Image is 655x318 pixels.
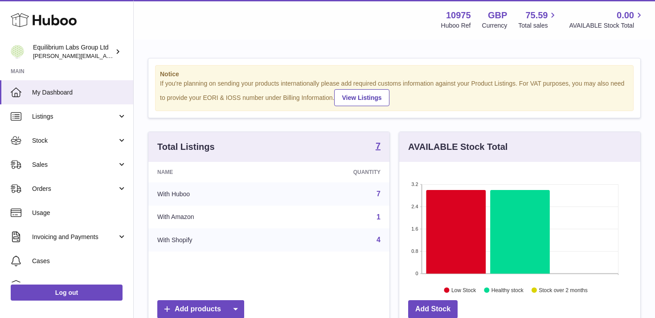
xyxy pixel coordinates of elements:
span: Usage [32,209,127,217]
span: My Dashboard [32,88,127,97]
th: Name [148,162,280,182]
strong: 7 [376,141,381,150]
div: Huboo Ref [441,21,471,30]
span: 0.00 [617,9,634,21]
text: Healthy stock [491,287,524,293]
td: With Huboo [148,182,280,206]
text: 0.8 [411,248,418,254]
text: 1.6 [411,226,418,231]
img: h.woodrow@theliverclinic.com [11,45,24,58]
h3: AVAILABLE Stock Total [408,141,508,153]
span: Orders [32,185,117,193]
td: With Amazon [148,206,280,229]
a: View Listings [334,89,389,106]
a: Log out [11,285,123,301]
strong: Notice [160,70,629,78]
strong: GBP [488,9,507,21]
a: 75.59 Total sales [518,9,558,30]
a: 0.00 AVAILABLE Stock Total [569,9,644,30]
text: Stock over 2 months [539,287,587,293]
text: Low Stock [451,287,476,293]
td: With Shopify [148,228,280,252]
h3: Total Listings [157,141,215,153]
text: 3.2 [411,182,418,187]
text: 0 [415,271,418,276]
a: 7 [377,190,381,198]
div: Currency [482,21,508,30]
span: AVAILABLE Stock Total [569,21,644,30]
a: 4 [377,236,381,244]
th: Quantity [280,162,389,182]
text: 2.4 [411,204,418,209]
span: Channels [32,281,127,289]
span: Sales [32,161,117,169]
span: Total sales [518,21,558,30]
span: 75.59 [525,9,548,21]
span: Cases [32,257,127,265]
div: If you're planning on sending your products internationally please add required customs informati... [160,79,629,106]
span: Listings [32,112,117,121]
span: Invoicing and Payments [32,233,117,241]
a: 1 [377,213,381,221]
a: 7 [376,141,381,152]
span: Stock [32,136,117,145]
span: [PERSON_NAME][EMAIL_ADDRESS][DOMAIN_NAME] [33,52,179,59]
div: Equilibrium Labs Group Ltd [33,43,113,60]
strong: 10975 [446,9,471,21]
